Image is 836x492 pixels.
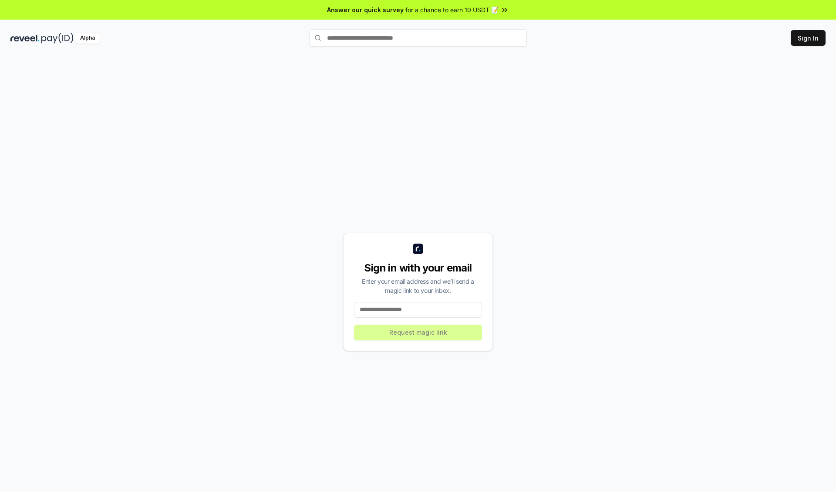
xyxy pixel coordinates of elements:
div: Sign in with your email [354,261,482,275]
img: pay_id [41,33,74,44]
span: for a chance to earn 10 USDT 📝 [405,5,499,14]
span: Answer our quick survey [327,5,404,14]
img: logo_small [413,244,423,254]
div: Enter your email address and we’ll send a magic link to your inbox. [354,277,482,295]
img: reveel_dark [10,33,40,44]
div: Alpha [75,33,100,44]
button: Sign In [791,30,826,46]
